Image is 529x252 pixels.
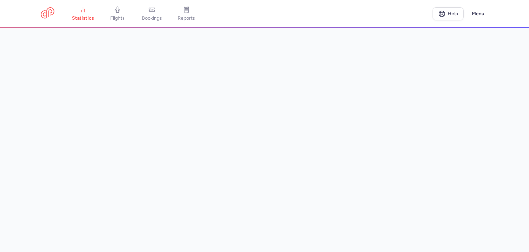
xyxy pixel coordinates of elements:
[100,6,135,21] a: flights
[433,7,464,20] a: Help
[169,6,204,21] a: reports
[41,7,54,20] a: CitizenPlane red outlined logo
[110,15,125,21] span: flights
[142,15,162,21] span: bookings
[66,6,100,21] a: statistics
[468,7,488,20] button: Menu
[448,11,458,16] span: Help
[178,15,195,21] span: reports
[135,6,169,21] a: bookings
[72,15,94,21] span: statistics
